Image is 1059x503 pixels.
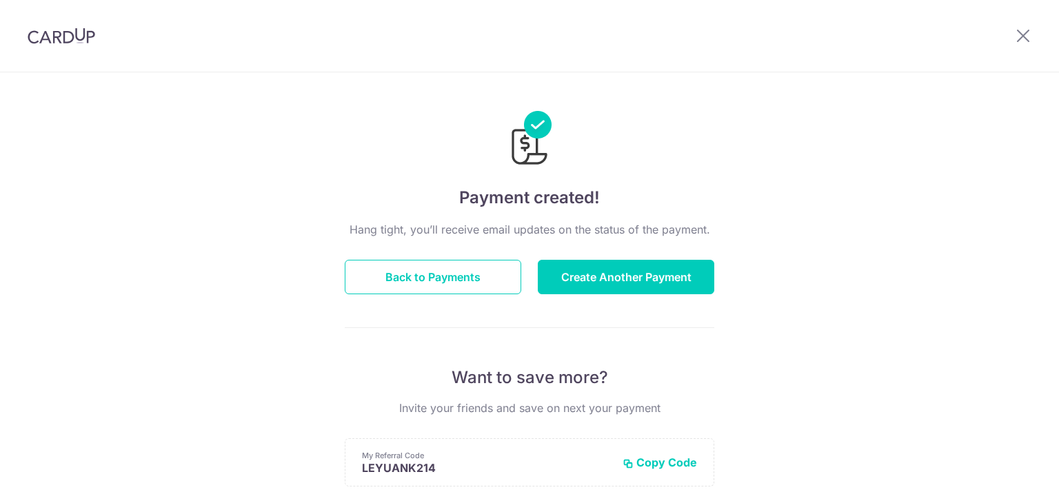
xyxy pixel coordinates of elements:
[538,260,714,294] button: Create Another Payment
[362,450,612,461] p: My Referral Code
[362,461,612,475] p: LEYUANK214
[345,367,714,389] p: Want to save more?
[345,400,714,416] p: Invite your friends and save on next your payment
[623,455,697,469] button: Copy Code
[507,111,552,169] img: Payments
[345,260,521,294] button: Back to Payments
[345,185,714,210] h4: Payment created!
[28,28,95,44] img: CardUp
[345,221,714,238] p: Hang tight, you’ll receive email updates on the status of the payment.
